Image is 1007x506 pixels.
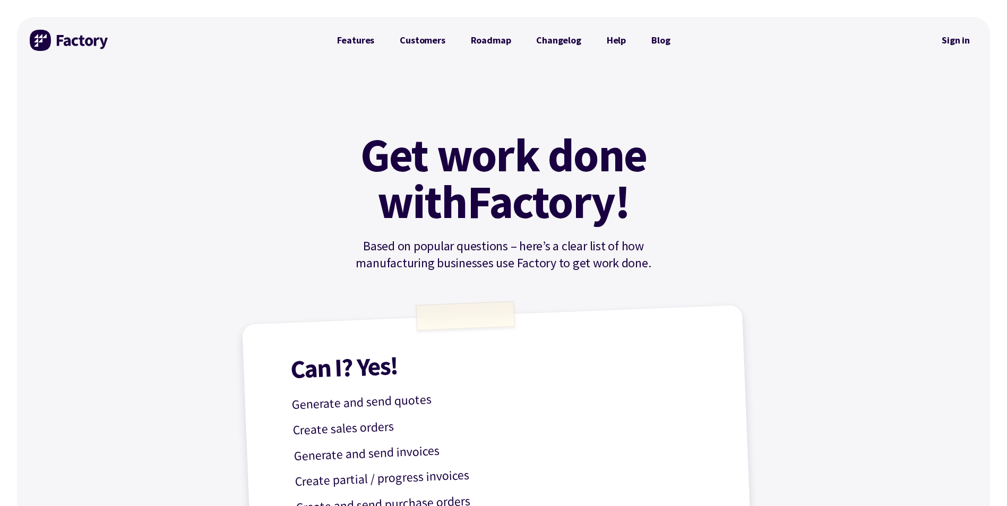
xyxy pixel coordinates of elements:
[324,30,683,51] nav: Primary Navigation
[387,30,458,51] a: Customers
[934,28,977,53] nav: Secondary Navigation
[324,30,388,51] a: Features
[594,30,639,51] a: Help
[324,238,683,272] p: Based on popular questions – here’s a clear list of how manufacturing businesses use Factory to g...
[294,430,718,467] p: Generate and send invoices
[458,30,524,51] a: Roadmap
[30,30,109,51] img: Factory
[639,30,683,51] a: Blog
[290,340,714,382] h1: Can I? Yes!
[295,455,719,492] p: Create partial / progress invoices
[467,178,630,225] mark: Factory!
[934,28,977,53] a: Sign in
[292,404,717,441] p: Create sales orders
[345,132,663,225] h1: Get work done with
[523,30,593,51] a: Changelog
[291,378,716,415] p: Generate and send quotes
